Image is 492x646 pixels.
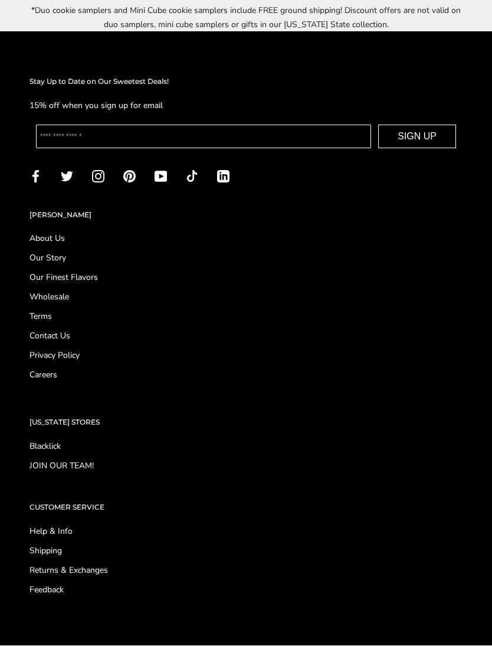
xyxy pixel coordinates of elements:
[29,272,463,284] a: Our Finest Flavors
[217,169,229,183] a: LinkedIn
[9,601,122,637] iframe: Sign Up via Text for Offers
[123,169,136,183] a: Pinterest
[29,502,463,514] h2: CUSTOMER SERVICE
[186,169,198,183] a: TikTok
[29,4,463,31] p: *Duo cookie samplers and Mini Cube cookie samplers include FREE ground shipping! Discount offers ...
[29,545,463,557] a: Shipping
[29,330,463,342] a: Contact Us
[29,233,463,245] a: About Us
[61,169,73,183] a: Twitter
[29,169,42,183] a: Facebook
[155,169,167,183] a: YouTube
[29,252,463,265] a: Our Story
[29,369,463,381] a: Careers
[29,526,463,538] a: Help & Info
[29,584,463,596] a: Feedback
[36,125,371,149] input: Enter your email
[29,210,463,221] h2: [PERSON_NAME]
[29,291,463,304] a: Wholesale
[29,441,463,453] a: Blacklick
[29,99,463,113] p: 15% off when you sign up for email
[92,169,104,183] a: Instagram
[378,125,456,149] button: SIGN UP
[29,460,463,472] a: JOIN OUR TEAM!
[29,350,463,362] a: Privacy Policy
[29,417,463,429] h2: [US_STATE] STORES
[29,565,463,577] a: Returns & Exchanges
[29,311,463,323] a: Terms
[29,76,463,88] h2: Stay Up to Date on Our Sweetest Deals!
